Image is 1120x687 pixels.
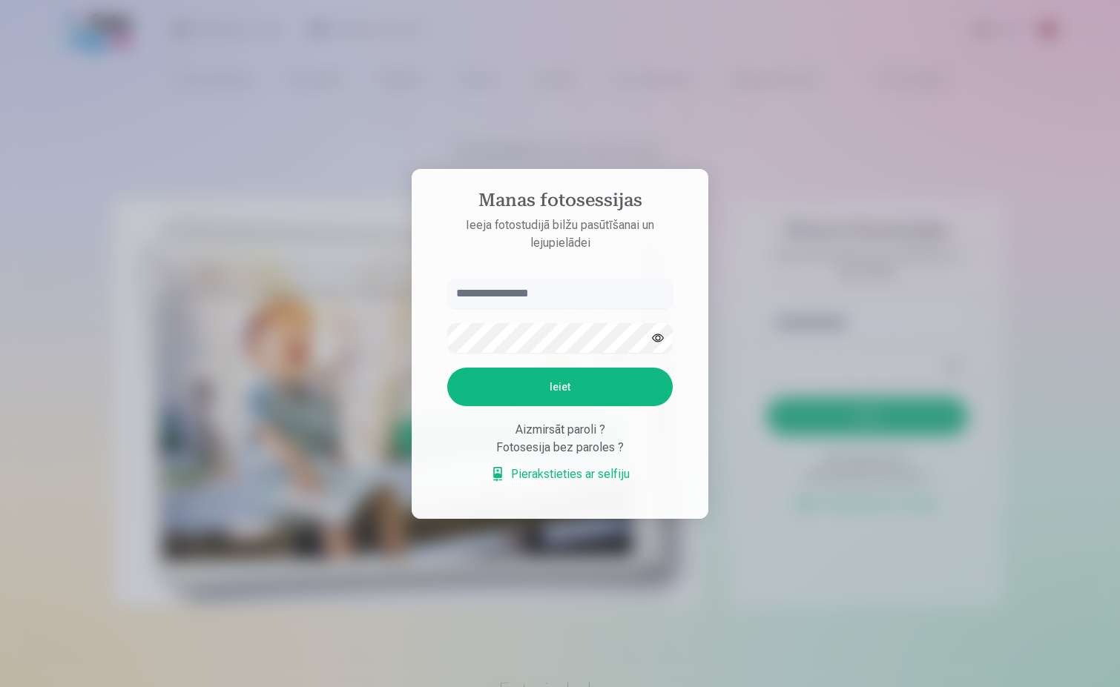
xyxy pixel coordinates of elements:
[490,465,630,483] a: Pierakstieties ar selfiju
[432,190,688,216] h4: Manas fotosessijas
[447,421,673,439] div: Aizmirsāt paroli ?
[432,216,688,252] p: Ieeja fotostudijā bilžu pasūtīšanai un lejupielādei
[447,368,673,406] button: Ieiet
[447,439,673,457] div: Fotosesija bez paroles ?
